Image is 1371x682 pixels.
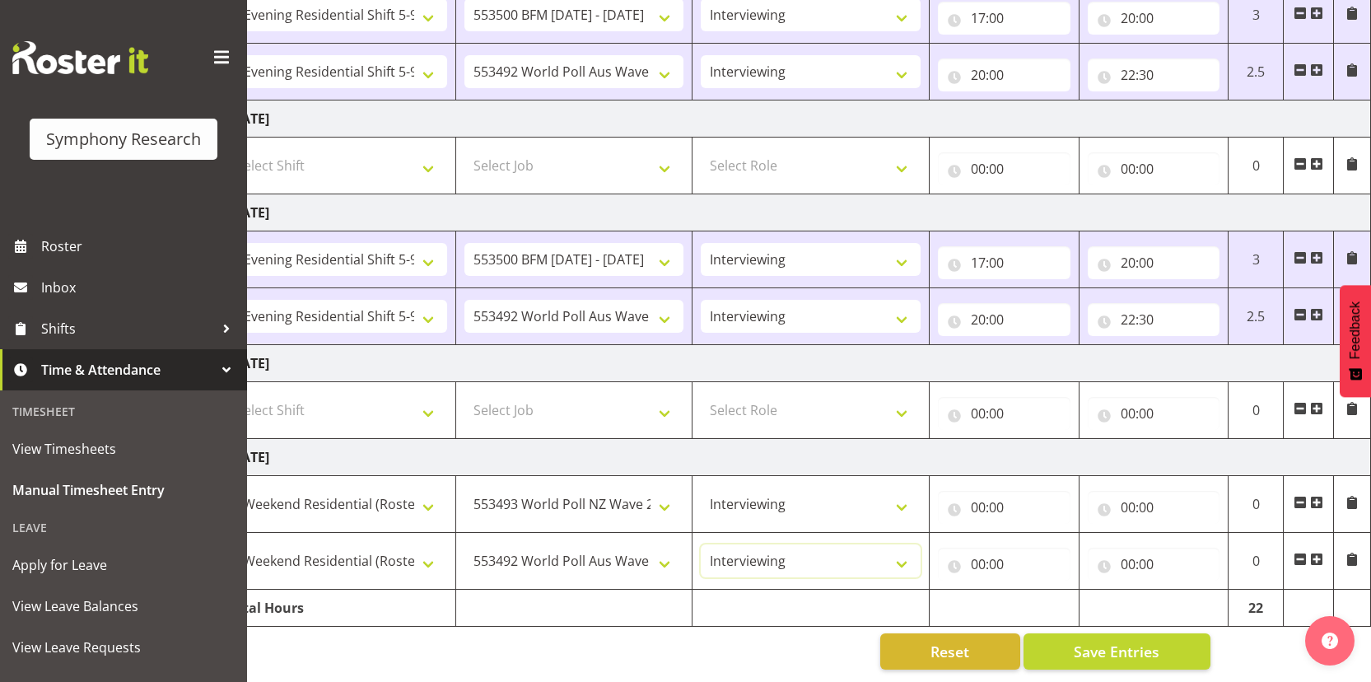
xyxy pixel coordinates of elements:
button: Reset [880,633,1020,670]
span: Save Entries [1074,641,1159,662]
input: Click to select... [1088,397,1220,430]
td: [DATE] [219,345,1371,382]
div: Symphony Research [46,127,201,152]
div: Leave [4,511,243,544]
span: View Timesheets [12,437,235,461]
input: Click to select... [1088,58,1220,91]
span: View Leave Balances [12,594,235,619]
input: Click to select... [938,246,1070,279]
input: Click to select... [1088,303,1220,336]
span: Inbox [41,275,239,300]
td: [DATE] [219,439,1371,476]
span: Manual Timesheet Entry [12,478,235,502]
input: Click to select... [1088,491,1220,524]
span: Reset [930,641,969,662]
input: Click to select... [938,303,1070,336]
a: Apply for Leave [4,544,243,586]
img: Rosterit website logo [12,41,148,74]
span: Apply for Leave [12,553,235,577]
span: Roster [41,234,239,259]
button: Feedback - Show survey [1340,285,1371,397]
input: Click to select... [938,491,1070,524]
td: 0 [1229,138,1284,194]
td: 0 [1229,533,1284,590]
input: Click to select... [938,2,1070,35]
td: 3 [1229,231,1284,288]
a: View Leave Balances [4,586,243,627]
input: Click to select... [938,548,1070,581]
input: Click to select... [938,397,1070,430]
button: Save Entries [1024,633,1210,670]
span: Shifts [41,316,214,341]
input: Click to select... [938,58,1070,91]
td: 0 [1229,476,1284,533]
input: Click to select... [1088,152,1220,185]
td: 0 [1229,382,1284,439]
td: [DATE] [219,100,1371,138]
span: Feedback [1348,301,1363,359]
td: 22 [1229,590,1284,627]
td: Total Hours [219,590,456,627]
a: View Leave Requests [4,627,243,668]
img: help-xxl-2.png [1322,633,1338,649]
input: Click to select... [1088,246,1220,279]
a: Manual Timesheet Entry [4,469,243,511]
span: Time & Attendance [41,357,214,382]
td: 2.5 [1229,44,1284,100]
input: Click to select... [938,152,1070,185]
td: 2.5 [1229,288,1284,345]
input: Click to select... [1088,548,1220,581]
span: View Leave Requests [12,635,235,660]
td: [DATE] [219,194,1371,231]
a: View Timesheets [4,428,243,469]
div: Timesheet [4,395,243,428]
input: Click to select... [1088,2,1220,35]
